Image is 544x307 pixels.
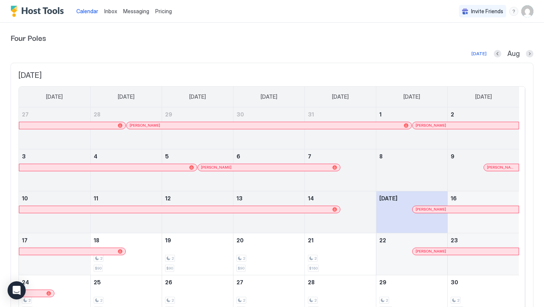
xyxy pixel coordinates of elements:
[236,195,243,202] span: 13
[451,237,458,243] span: 23
[165,237,171,243] span: 19
[376,107,447,121] a: August 1, 2025
[376,275,447,289] a: August 29, 2025
[475,93,492,100] span: [DATE]
[253,87,285,107] a: Wednesday
[314,256,317,261] span: 2
[403,93,420,100] span: [DATE]
[471,50,487,57] div: [DATE]
[162,149,233,191] td: August 5, 2025
[91,149,162,163] a: August 4, 2025
[507,50,520,58] span: Aug
[376,107,448,149] td: August 1, 2025
[182,87,213,107] a: Tuesday
[19,107,90,149] td: July 27, 2025
[379,195,397,202] span: [DATE]
[130,123,160,128] span: [PERSON_NAME]
[487,165,516,170] div: [PERSON_NAME]
[376,149,448,191] td: August 8, 2025
[416,123,516,128] div: [PERSON_NAME]
[19,191,90,205] a: August 10, 2025
[162,191,233,233] td: August 12, 2025
[448,233,519,247] a: August 23, 2025
[308,195,314,202] span: 14
[305,107,376,149] td: July 31, 2025
[162,275,233,289] a: August 26, 2025
[305,149,376,163] a: August 7, 2025
[238,266,244,271] span: $90
[19,233,90,247] a: August 17, 2025
[162,107,233,149] td: July 29, 2025
[91,107,162,121] a: July 28, 2025
[22,237,28,243] span: 17
[91,275,162,289] a: August 25, 2025
[130,123,408,128] div: [PERSON_NAME]
[22,279,29,285] span: 24
[22,111,29,118] span: 27
[123,8,149,14] span: Messaging
[526,50,533,57] button: Next month
[189,93,206,100] span: [DATE]
[118,93,134,100] span: [DATE]
[451,111,454,118] span: 2
[94,111,100,118] span: 28
[162,191,233,205] a: August 12, 2025
[314,298,317,303] span: 2
[11,32,533,43] span: Four Poles
[76,7,98,15] a: Calendar
[448,107,519,149] td: August 2, 2025
[19,149,90,191] td: August 3, 2025
[451,153,454,160] span: 9
[19,149,90,163] a: August 3, 2025
[309,266,318,271] span: $160
[416,249,516,254] div: [PERSON_NAME]
[305,149,376,191] td: August 7, 2025
[95,266,102,271] span: $90
[305,191,376,233] td: August 14, 2025
[201,165,232,170] span: [PERSON_NAME]
[166,266,173,271] span: $90
[201,165,337,170] div: [PERSON_NAME]
[236,111,244,118] span: 30
[19,71,525,80] span: [DATE]
[162,149,233,163] a: August 5, 2025
[162,107,233,121] a: July 29, 2025
[165,111,172,118] span: 29
[308,237,314,243] span: 21
[396,87,428,107] a: Friday
[100,298,102,303] span: 2
[28,298,31,303] span: 2
[90,149,162,191] td: August 4, 2025
[448,191,519,233] td: August 16, 2025
[325,87,356,107] a: Thursday
[94,237,99,243] span: 18
[494,50,501,57] button: Previous month
[172,256,174,261] span: 2
[90,107,162,149] td: July 28, 2025
[448,107,519,121] a: August 2, 2025
[233,107,304,121] a: July 30, 2025
[233,275,304,289] a: August 27, 2025
[471,8,503,15] span: Invite Friends
[19,233,90,275] td: August 17, 2025
[376,191,447,205] a: August 15, 2025
[376,233,447,247] a: August 22, 2025
[233,191,304,205] a: August 13, 2025
[243,256,245,261] span: 2
[165,153,169,160] span: 5
[448,149,519,191] td: August 9, 2025
[94,153,97,160] span: 4
[39,87,70,107] a: Sunday
[379,237,386,243] span: 22
[22,153,26,160] span: 3
[162,233,233,247] a: August 19, 2025
[236,237,244,243] span: 20
[448,233,519,275] td: August 23, 2025
[451,195,457,202] span: 16
[91,233,162,247] a: August 18, 2025
[308,153,311,160] span: 7
[448,275,519,289] a: August 30, 2025
[305,107,376,121] a: July 31, 2025
[8,281,26,299] div: Open Intercom Messenger
[22,195,28,202] span: 10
